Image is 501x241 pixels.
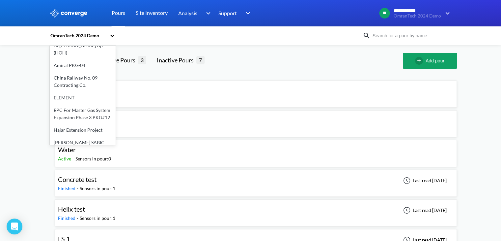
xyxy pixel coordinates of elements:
[7,219,22,234] div: Open Intercom Messenger
[50,9,88,17] img: logo_ewhite.svg
[55,118,457,123] a: RudelActive-Sensors in pour:0
[371,32,450,39] input: Search for a pour by name
[400,177,449,185] div: Last read [DATE]
[50,39,116,59] div: Al [PERSON_NAME] Up (HOH)
[441,9,452,17] img: downArrow.svg
[58,175,97,183] span: Concrete test
[218,9,237,17] span: Support
[50,72,116,91] div: China Railway No. 09 Contracting Co.
[138,56,146,64] span: 3
[157,55,196,65] div: Inactive Pours
[58,156,72,161] span: Active
[75,155,111,162] div: Sensors in pour: 0
[400,206,449,214] div: Last read [DATE]
[50,104,116,124] div: EPC For Master Gas System Expansion Phase 3 PKG#12
[415,57,426,65] img: add-circle-outline.svg
[77,215,80,221] span: -
[50,59,116,72] div: Amiral PKG-04
[50,32,106,39] div: OmranTech 2024 Demo
[50,124,116,136] div: Hajar Extension Project
[58,146,76,154] span: Water
[363,32,371,40] img: icon-search.svg
[202,9,212,17] img: downArrow.svg
[394,14,441,18] span: OmranTech 2024 Demo
[103,55,138,65] div: Active Pours
[72,156,75,161] span: -
[58,215,77,221] span: Finished
[55,148,457,153] a: WaterActive-Sensors in pour:0
[80,185,115,192] div: Sensors in pour: 1
[55,88,457,94] a: Oppm sa 2Active-Sensors in pour:0
[55,177,457,183] a: Concrete testFinished-Sensors in pour:1Last read [DATE]
[50,136,116,156] div: [PERSON_NAME] SABIC Pilot
[80,215,115,222] div: Sensors in pour: 1
[77,186,80,191] span: -
[50,91,116,104] div: ELEMENT
[58,205,85,213] span: Helix test
[241,9,252,17] img: downArrow.svg
[178,9,197,17] span: Analysis
[196,56,205,64] span: 7
[58,186,77,191] span: Finished
[403,53,457,69] button: Add pour
[55,207,457,213] a: Helix testFinished-Sensors in pour:1Last read [DATE]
